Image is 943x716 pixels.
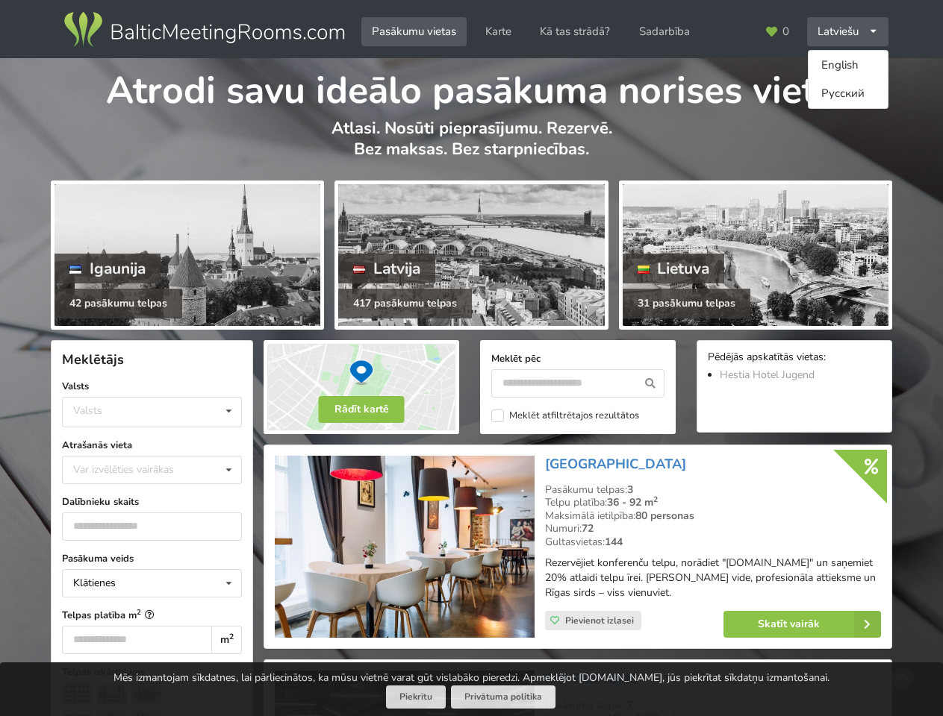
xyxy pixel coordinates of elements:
[275,456,534,638] img: Viesnīca | Rīga | Hestia Hotel Draugi
[264,340,459,434] img: Rādīt kartē
[229,631,234,642] sup: 2
[475,17,522,46] a: Karte
[62,351,124,368] span: Meklētājs
[809,51,888,80] a: English
[809,80,888,109] a: Русский
[73,404,102,417] div: Valsts
[491,409,639,422] label: Meklēt atfiltrētajos rezultātos
[211,626,242,654] div: m
[69,461,208,478] div: Var izvēlēties vairākas
[51,118,892,175] p: Atlasi. Nosūti pieprasījumu. Rezervē. Bez maksas. Bez starpniecības.
[623,254,725,283] div: Lietuva
[627,483,633,497] strong: 3
[545,455,686,473] a: [GEOGRAPHIC_DATA]
[623,289,750,318] div: 31 pasākumu telpas
[607,495,658,509] strong: 36 - 92 m
[629,17,700,46] a: Sadarbība
[319,396,405,423] button: Rādīt kartē
[545,509,881,523] div: Maksimālā ietilpība:
[137,607,141,617] sup: 2
[51,180,324,330] a: Igaunija 42 pasākumu telpas
[807,17,888,46] div: Latviešu
[782,26,789,37] span: 0
[545,556,881,600] p: Rezervējiet konferenču telpu, norādiet "[DOMAIN_NAME]" un saņemiet 20% atlaidi telpu īrei. [PERSO...
[55,254,161,283] div: Igaunija
[51,58,892,115] h1: Atrodi savu ideālo pasākuma norises vietu
[545,522,881,536] div: Numuri:
[62,608,242,623] label: Telpas platība m
[545,536,881,549] div: Gultasvietas:
[338,289,472,318] div: 417 pasākumu telpas
[565,615,634,626] span: Pievienot izlasei
[582,521,594,536] strong: 72
[62,438,242,453] label: Atrašanās vieta
[491,351,665,366] label: Meklēt pēc
[545,483,881,497] div: Pasākumu telpas:
[361,17,467,46] a: Pasākumu vietas
[73,578,116,588] div: Klātienes
[338,254,435,283] div: Latvija
[529,17,620,46] a: Kā tas strādā?
[723,611,881,638] a: Skatīt vairāk
[653,494,658,505] sup: 2
[619,180,892,330] a: Lietuva 31 pasākumu telpas
[386,685,446,709] button: Piekrītu
[605,535,623,549] strong: 144
[62,379,242,394] label: Valsts
[545,496,881,509] div: Telpu platība:
[720,368,815,382] a: Hestia Hotel Jugend
[61,9,347,51] img: Baltic Meeting Rooms
[708,351,881,365] div: Pēdējās apskatītās vietas:
[62,494,242,509] label: Dalībnieku skaits
[451,685,555,709] a: Privātuma politika
[334,180,608,330] a: Latvija 417 pasākumu telpas
[635,509,694,523] strong: 80 personas
[62,551,242,566] label: Pasākuma veids
[55,289,182,318] div: 42 pasākumu telpas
